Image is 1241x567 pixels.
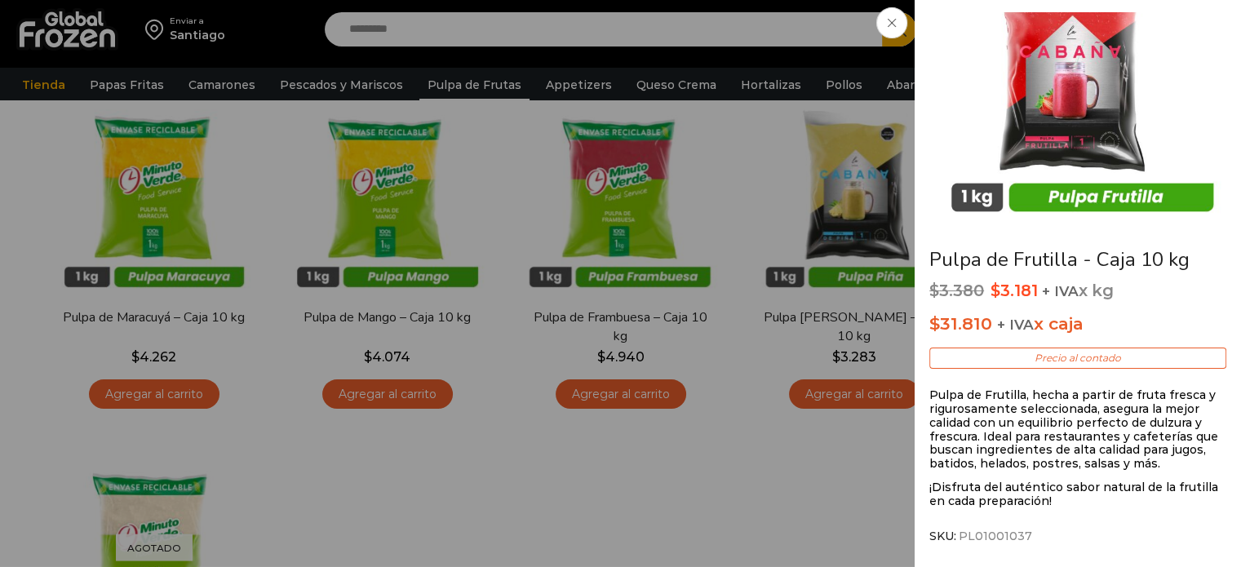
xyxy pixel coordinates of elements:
span: + IVA [1042,283,1079,299]
span: $ [929,313,940,334]
span: PL01001037 [956,528,1032,544]
p: x kg [929,281,1226,301]
span: + IVA [997,317,1034,333]
span: $ [991,281,1000,300]
p: ¡Disfruta del auténtico sabor natural de la frutilla en cada preparación! [929,481,1226,508]
p: x caja [929,310,1226,338]
bdi: 3.181 [991,281,1038,300]
bdi: 31.810 [929,313,992,334]
p: Precio al contado [929,348,1226,369]
span: $ [929,281,939,300]
p: Pulpa de Frutilla, hecha a partir de fruta fresca y rigurosamente seleccionada, asegura la mejor ... [929,388,1226,471]
bdi: 3.380 [929,281,984,300]
a: Pulpa de Frutilla - Caja 10 kg [929,246,1190,272]
span: SKU: [929,528,1226,544]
